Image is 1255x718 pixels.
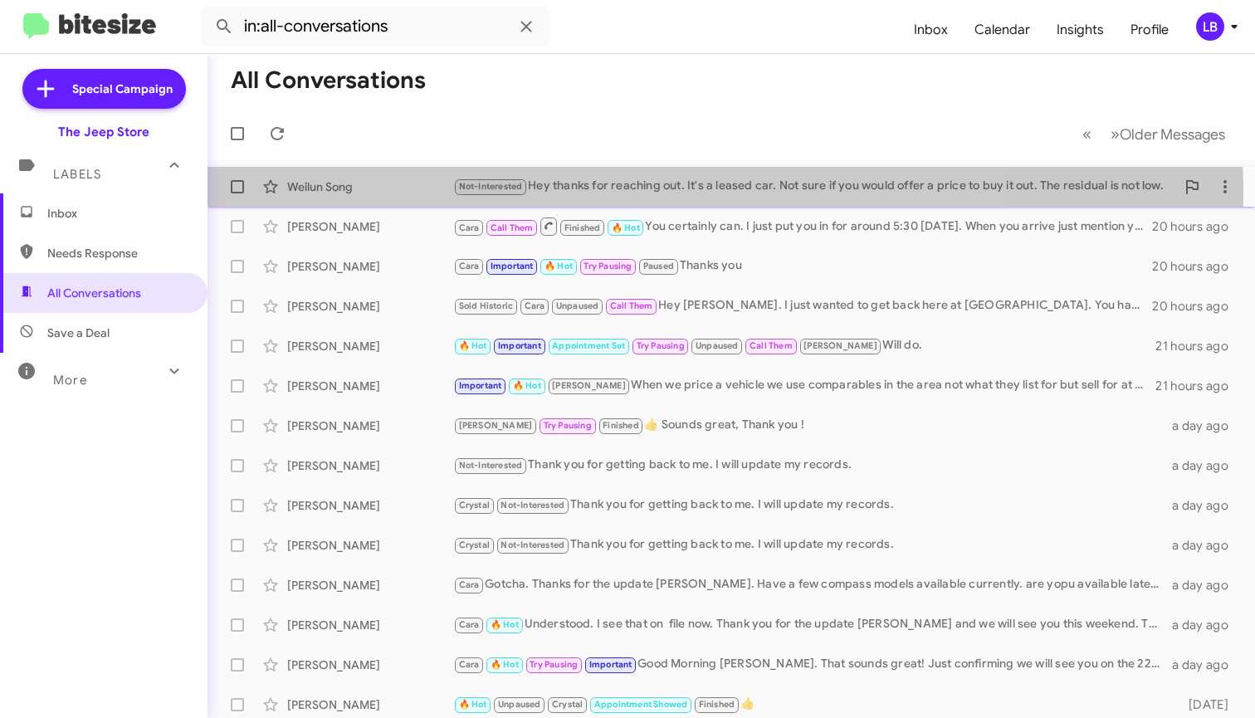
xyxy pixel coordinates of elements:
[1152,258,1242,275] div: 20 hours ago
[1072,117,1101,151] button: Previous
[544,261,573,271] span: 🔥 Hot
[459,420,533,431] span: [PERSON_NAME]
[1168,657,1242,673] div: a day ago
[1168,497,1242,514] div: a day ago
[459,619,480,630] span: Cara
[603,420,639,431] span: Finished
[1155,378,1242,394] div: 21 hours ago
[453,416,1168,435] div: 👍 Sounds great, Thank you !
[287,258,453,275] div: [PERSON_NAME]
[901,6,961,54] a: Inbox
[1168,696,1242,713] div: [DATE]
[491,261,534,271] span: Important
[287,418,453,434] div: [PERSON_NAME]
[1082,124,1091,144] span: «
[750,340,793,351] span: Call Them
[961,6,1043,54] a: Calendar
[501,500,564,510] span: Not-Interested
[453,456,1168,475] div: Thank you for getting back to me. I will update my records.
[643,261,674,271] span: Paused
[287,457,453,474] div: [PERSON_NAME]
[287,696,453,713] div: [PERSON_NAME]
[453,695,1168,714] div: 👍
[453,575,1168,594] div: Gotcha. Thanks for the update [PERSON_NAME]. Have a few compass models available currently. are y...
[453,256,1152,276] div: Thanks you
[22,69,186,109] a: Special Campaign
[53,373,87,388] span: More
[201,7,549,46] input: Search
[459,300,514,311] span: Sold Historic
[552,340,625,351] span: Appointment Set
[1168,537,1242,554] div: a day ago
[1120,125,1225,144] span: Older Messages
[1101,117,1235,151] button: Next
[453,615,1168,634] div: Understood. I see that on file now. Thank you for the update [PERSON_NAME] and we will see you th...
[453,177,1175,196] div: Hey thanks for reaching out. It's a leased car. Not sure if you would offer a price to buy it out...
[1043,6,1117,54] a: Insights
[1155,338,1242,354] div: 21 hours ago
[1168,617,1242,633] div: a day ago
[544,420,592,431] span: Try Pausing
[501,540,564,550] span: Not-Interested
[491,222,534,233] span: Call Them
[491,619,519,630] span: 🔥 Hot
[459,699,487,710] span: 🔥 Hot
[231,67,426,94] h1: All Conversations
[1196,12,1224,41] div: LB
[696,340,739,351] span: Unpaused
[552,699,583,710] span: Crystal
[47,285,141,301] span: All Conversations
[287,298,453,315] div: [PERSON_NAME]
[589,659,632,670] span: Important
[53,167,101,182] span: Labels
[612,222,640,233] span: 🔥 Hot
[498,340,541,351] span: Important
[287,537,453,554] div: [PERSON_NAME]
[594,699,688,710] span: Appointment Showed
[513,380,541,391] span: 🔥 Hot
[287,617,453,633] div: [PERSON_NAME]
[1182,12,1237,41] button: LB
[491,659,519,670] span: 🔥 Hot
[525,300,545,311] span: Cara
[72,81,173,97] span: Special Campaign
[459,340,487,351] span: 🔥 Hot
[637,340,685,351] span: Try Pausing
[453,296,1152,315] div: Hey [PERSON_NAME]. I just wanted to get back here at [GEOGRAPHIC_DATA]. You have any time this we...
[287,577,453,593] div: [PERSON_NAME]
[552,380,626,391] span: [PERSON_NAME]
[530,659,578,670] span: Try Pausing
[58,124,149,140] div: The Jeep Store
[459,222,480,233] span: Cara
[47,205,188,222] span: Inbox
[1152,218,1242,235] div: 20 hours ago
[803,340,877,351] span: [PERSON_NAME]
[584,261,632,271] span: Try Pausing
[459,659,480,670] span: Cara
[564,222,601,233] span: Finished
[47,245,188,261] span: Needs Response
[610,300,653,311] span: Call Them
[1117,6,1182,54] a: Profile
[1073,117,1235,151] nav: Page navigation example
[1168,418,1242,434] div: a day ago
[459,460,523,471] span: Not-Interested
[1168,457,1242,474] div: a day ago
[287,338,453,354] div: [PERSON_NAME]
[699,699,735,710] span: Finished
[287,657,453,673] div: [PERSON_NAME]
[1168,577,1242,593] div: a day ago
[453,496,1168,515] div: Thank you for getting back to me. I will update my records.
[287,378,453,394] div: [PERSON_NAME]
[556,300,599,311] span: Unpaused
[287,178,453,195] div: Weilun Song
[498,699,541,710] span: Unpaused
[453,655,1168,674] div: Good Morning [PERSON_NAME]. That sounds great! Just confirming we will see you on the 22nd. Shoul...
[1152,298,1242,315] div: 20 hours ago
[459,540,490,550] span: Crystal
[453,336,1155,355] div: Will do.
[1111,124,1120,144] span: »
